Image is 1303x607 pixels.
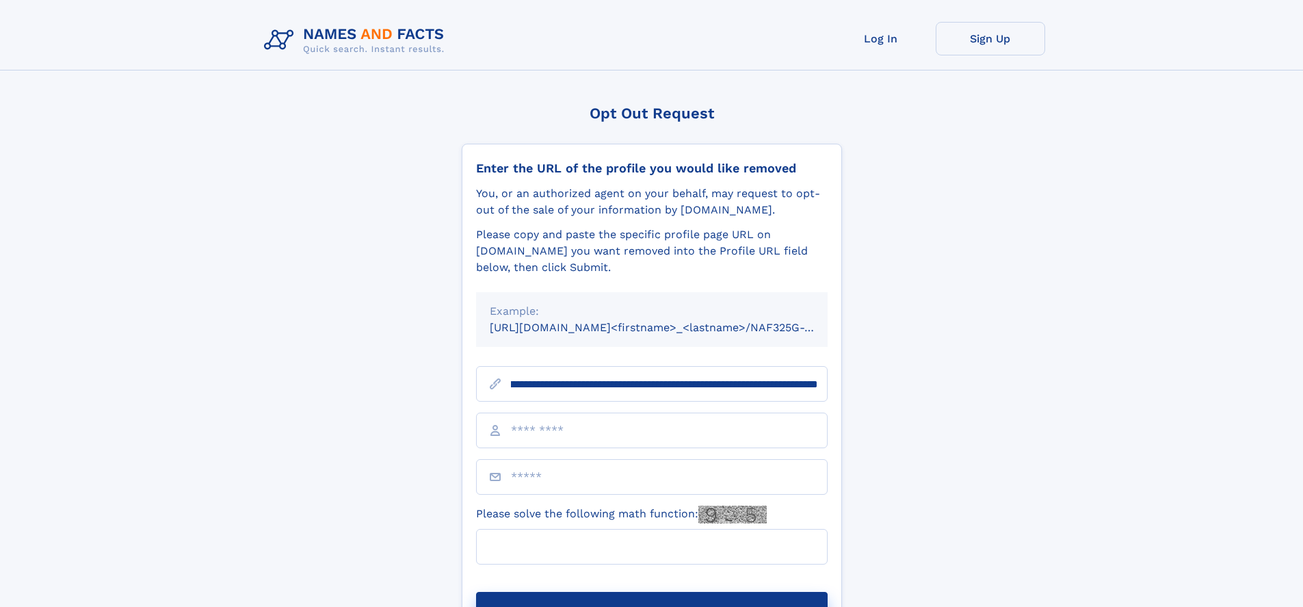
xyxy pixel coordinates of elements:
[462,105,842,122] div: Opt Out Request
[476,506,767,524] label: Please solve the following math function:
[936,22,1045,55] a: Sign Up
[826,22,936,55] a: Log In
[476,185,828,218] div: You, or an authorized agent on your behalf, may request to opt-out of the sale of your informatio...
[490,321,854,334] small: [URL][DOMAIN_NAME]<firstname>_<lastname>/NAF325G-xxxxxxxx
[476,227,828,276] div: Please copy and paste the specific profile page URL on [DOMAIN_NAME] you want removed into the Pr...
[259,22,456,59] img: Logo Names and Facts
[476,161,828,176] div: Enter the URL of the profile you would like removed
[490,303,814,320] div: Example:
